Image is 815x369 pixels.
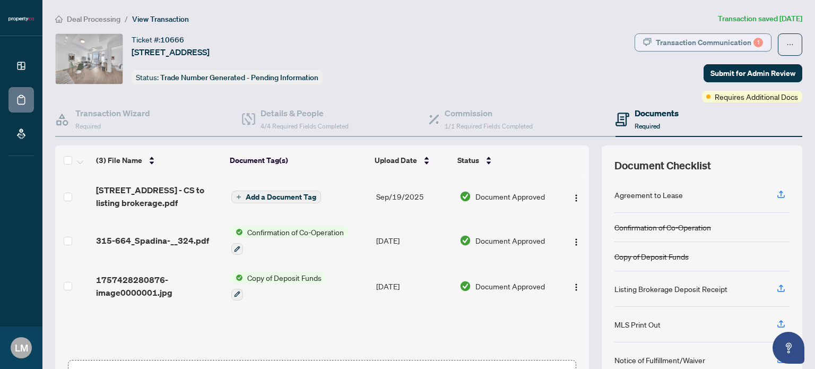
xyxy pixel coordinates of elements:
span: Trade Number Generated - Pending Information [160,73,318,82]
button: Status IconCopy of Deposit Funds [231,272,326,301]
span: 1/1 Required Fields Completed [445,122,533,130]
article: Transaction saved [DATE] [718,13,802,25]
span: 4/4 Required Fields Completed [261,122,349,130]
img: IMG-C12268126_1.jpg [56,34,123,84]
div: Ticket #: [132,33,184,46]
img: Document Status [459,280,471,292]
div: Notice of Fulfillment/Waiver [614,354,705,366]
span: plus [236,194,241,200]
span: Document Approved [475,191,545,202]
span: Document Approved [475,235,545,246]
span: Required [75,122,101,130]
img: Document Status [459,191,471,202]
h4: Transaction Wizard [75,107,150,119]
div: Listing Brokerage Deposit Receipt [614,283,727,295]
div: MLS Print Out [614,319,661,330]
span: Status [457,155,479,166]
span: 1757428280876-image0000001.jpg [96,273,222,299]
img: Logo [572,283,580,291]
div: Transaction Communication [656,34,763,51]
span: home [55,15,63,23]
span: Required [635,122,660,130]
span: 10666 [160,35,184,45]
td: [DATE] [372,218,455,263]
div: Status: [132,70,323,84]
button: Logo [568,188,585,205]
button: Add a Document Tag [231,191,321,203]
div: 1 [753,38,763,47]
button: Submit for Admin Review [704,64,802,82]
img: Logo [572,238,580,246]
span: Requires Additional Docs [715,91,798,102]
th: Status [453,145,557,175]
span: (3) File Name [96,155,142,166]
td: Sep/19/2025 [372,175,455,218]
img: Status Icon [231,272,243,284]
span: Deal Processing [67,14,120,24]
button: Logo [568,232,585,249]
span: [STREET_ADDRESS] [132,46,210,58]
span: Submit for Admin Review [710,65,795,82]
button: Logo [568,278,585,295]
div: Copy of Deposit Funds [614,251,689,262]
span: Document Approved [475,280,545,292]
span: Confirmation of Co-Operation [243,226,348,238]
th: Document Tag(s) [226,145,370,175]
h4: Documents [635,107,679,119]
span: Upload Date [375,155,417,166]
th: (3) File Name [92,145,226,175]
span: Add a Document Tag [246,193,316,201]
span: LM [15,340,28,355]
button: Transaction Communication1 [635,33,771,52]
span: Copy of Deposit Funds [243,272,326,284]
span: Document Checklist [614,158,711,173]
div: Agreement to Lease [614,189,683,201]
td: [DATE] [372,263,455,309]
button: Status IconConfirmation of Co-Operation [231,226,348,255]
span: ellipsis [786,41,794,48]
span: 315-664_Spadina-__324.pdf [96,234,209,247]
th: Upload Date [370,145,453,175]
div: Confirmation of Co-Operation [614,221,711,233]
button: Open asap [773,332,804,364]
span: View Transaction [132,14,189,24]
img: Logo [572,194,580,202]
button: Add a Document Tag [231,190,321,204]
h4: Details & People [261,107,349,119]
span: [STREET_ADDRESS] - CS to listing brokerage.pdf [96,184,222,209]
li: / [125,13,128,25]
img: Document Status [459,235,471,246]
img: Status Icon [231,226,243,238]
h4: Commission [445,107,533,119]
img: logo [8,16,34,22]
